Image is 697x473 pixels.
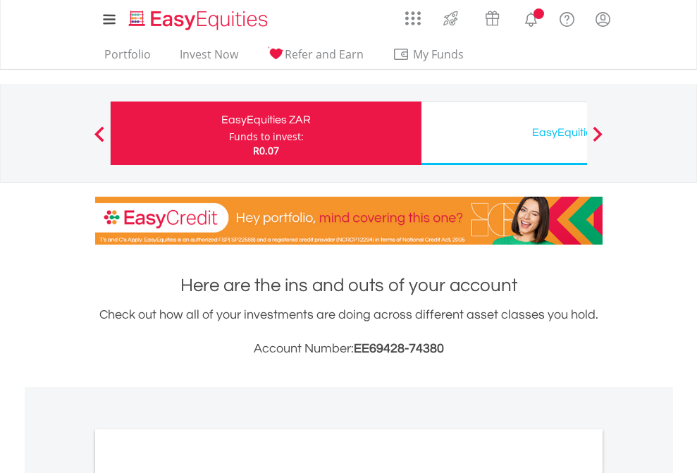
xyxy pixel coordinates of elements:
h1: Here are the ins and outs of your account [95,273,603,298]
span: Refer and Earn [285,47,364,62]
div: Check out how all of your investments are doing across different asset classes you hold. [95,305,603,359]
a: Notifications [513,4,549,32]
span: R0.07 [253,144,279,157]
a: Vouchers [471,4,513,30]
img: EasyEquities_Logo.png [126,8,273,32]
img: vouchers-v2.svg [481,7,504,30]
a: AppsGrid [396,4,430,26]
a: Portfolio [99,47,156,69]
button: Next [584,133,612,147]
img: thrive-v2.svg [439,7,462,30]
img: EasyCredit Promotion Banner [95,197,603,245]
img: grid-menu-icon.svg [405,11,421,26]
a: My Profile [585,4,621,35]
div: EasyEquities ZAR [119,110,413,130]
a: FAQ's and Support [549,4,585,32]
span: My Funds [393,45,485,63]
a: Invest Now [174,47,244,69]
a: Refer and Earn [261,47,369,69]
h3: Account Number: [95,339,603,359]
a: Home page [123,4,273,32]
button: Previous [85,133,113,147]
span: EE69428-74380 [354,342,444,355]
div: Funds to invest: [229,130,304,144]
